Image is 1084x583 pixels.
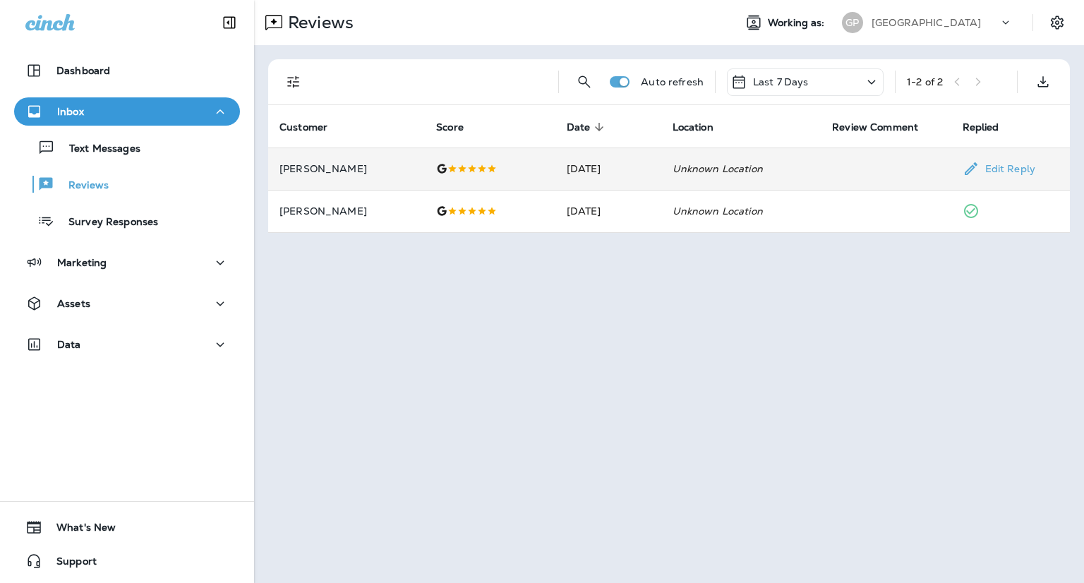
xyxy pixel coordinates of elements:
button: Marketing [14,248,240,277]
span: Score [436,121,464,133]
button: Settings [1044,10,1070,35]
button: Assets [14,289,240,318]
span: Location [673,121,732,133]
button: Search Reviews [570,68,598,96]
p: Survey Responses [54,216,158,229]
p: Assets [57,298,90,309]
button: Inbox [14,97,240,126]
p: [PERSON_NAME] [279,205,414,217]
p: Marketing [57,257,107,268]
p: Auto refresh [641,76,704,88]
span: Location [673,121,713,133]
span: Review Comment [832,121,918,133]
span: Support [42,555,97,572]
div: 1 - 2 of 2 [907,76,943,88]
em: Unknown Location [673,205,763,217]
span: Date [567,121,609,133]
button: Collapse Sidebar [210,8,249,37]
p: Dashboard [56,65,110,76]
p: Inbox [57,106,84,117]
em: Unknown Location [673,162,763,175]
span: Review Comment [832,121,937,133]
span: What's New [42,522,116,539]
button: Support [14,547,240,575]
p: Data [57,339,81,350]
span: Replied [963,121,1018,133]
span: Customer [279,121,327,133]
td: [DATE] [555,148,661,190]
button: What's New [14,513,240,541]
p: [GEOGRAPHIC_DATA] [872,17,981,28]
span: Date [567,121,591,133]
button: Filters [279,68,308,96]
span: Replied [963,121,999,133]
p: Reviews [282,12,354,33]
p: Edit Reply [980,163,1035,174]
button: Text Messages [14,133,240,162]
td: [DATE] [555,190,661,232]
p: [PERSON_NAME] [279,163,414,174]
button: Reviews [14,169,240,199]
p: Last 7 Days [753,76,809,88]
div: GP [842,12,863,33]
button: Data [14,330,240,359]
button: Survey Responses [14,206,240,236]
span: Working as: [768,17,828,29]
p: Text Messages [55,143,140,156]
span: Score [436,121,482,133]
button: Dashboard [14,56,240,85]
button: Export as CSV [1029,68,1057,96]
span: Customer [279,121,346,133]
p: Reviews [54,179,109,193]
